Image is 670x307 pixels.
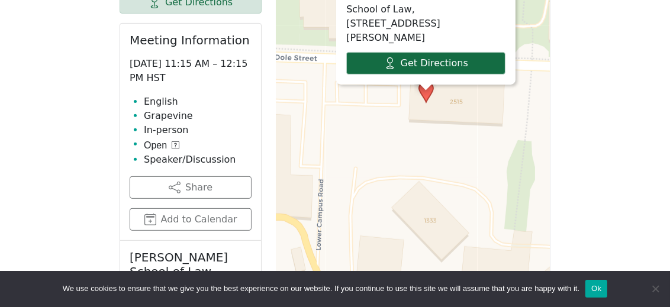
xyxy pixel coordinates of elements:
button: Open [144,138,179,153]
li: Grapevine [144,109,252,123]
p: School of Law, [STREET_ADDRESS][PERSON_NAME] [346,2,505,45]
li: Speaker/Discussion [144,153,252,167]
p: [DATE] 11:15 AM – 12:15 PM HST [130,57,252,85]
span: Open [144,138,167,153]
button: Add to Calendar [130,208,252,231]
li: English [144,95,252,109]
a: Get Directions [346,52,505,75]
h2: Meeting Information [130,33,252,47]
li: In-person [144,123,252,137]
button: Share [130,176,252,199]
button: Ok [585,280,607,298]
span: No [649,283,661,295]
h2: [PERSON_NAME] School of Law ([GEOGRAPHIC_DATA][US_STATE]), [130,250,252,307]
span: We use cookies to ensure that we give you the best experience on our website. If you continue to ... [63,283,579,295]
